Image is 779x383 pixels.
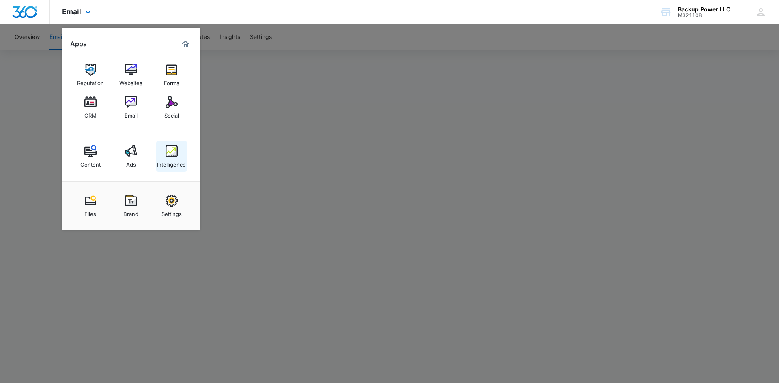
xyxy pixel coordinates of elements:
[156,141,187,172] a: Intelligence
[116,141,146,172] a: Ads
[70,40,87,48] h2: Apps
[157,157,186,168] div: Intelligence
[164,108,179,119] div: Social
[84,207,96,217] div: Files
[164,76,179,86] div: Forms
[75,141,106,172] a: Content
[116,190,146,221] a: Brand
[75,190,106,221] a: Files
[123,207,138,217] div: Brand
[156,190,187,221] a: Settings
[156,60,187,90] a: Forms
[75,60,106,90] a: Reputation
[678,6,730,13] div: account name
[77,76,104,86] div: Reputation
[62,7,81,16] span: Email
[75,92,106,123] a: CRM
[84,108,97,119] div: CRM
[678,13,730,18] div: account id
[126,157,136,168] div: Ads
[179,38,192,51] a: Marketing 360® Dashboard
[80,157,101,168] div: Content
[156,92,187,123] a: Social
[116,92,146,123] a: Email
[116,60,146,90] a: Websites
[125,108,138,119] div: Email
[161,207,182,217] div: Settings
[119,76,142,86] div: Websites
